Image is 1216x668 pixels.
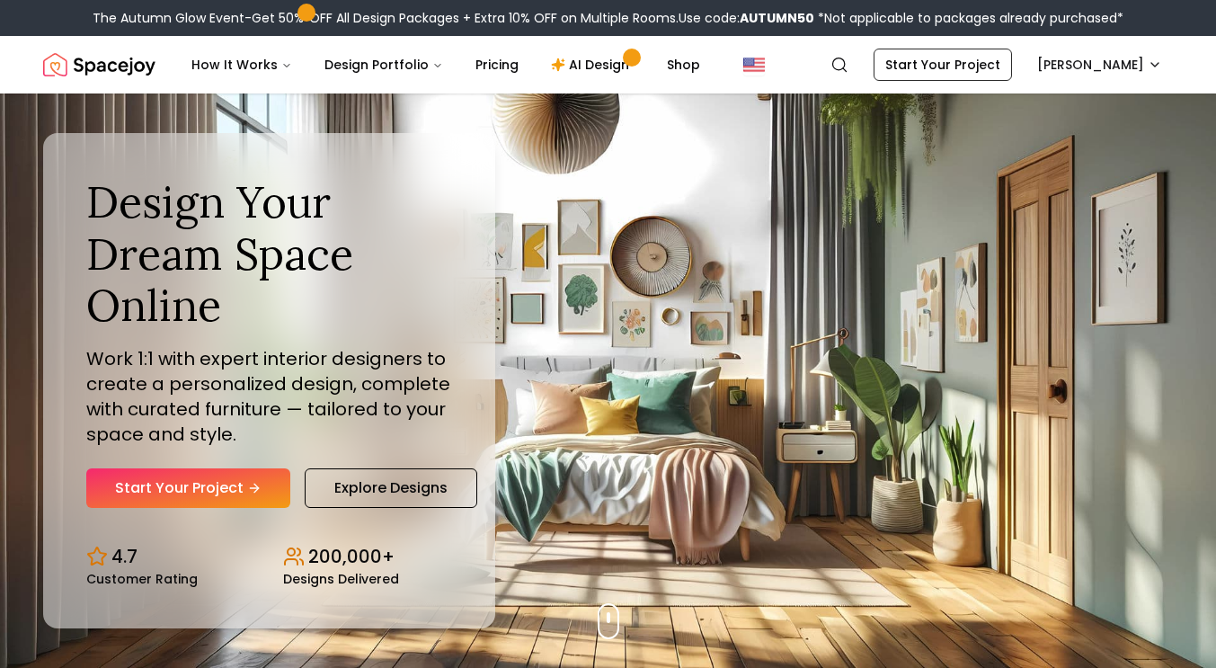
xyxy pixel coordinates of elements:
a: AI Design [537,47,649,83]
h1: Design Your Dream Space Online [86,176,452,332]
a: Explore Designs [305,468,477,508]
a: Shop [652,47,715,83]
nav: Global [43,36,1173,94]
span: Use code: [679,9,814,27]
p: Work 1:1 with expert interior designers to create a personalized design, complete with curated fu... [86,346,452,447]
div: The Autumn Glow Event-Get 50% OFF All Design Packages + Extra 10% OFF on Multiple Rooms. [93,9,1123,27]
span: *Not applicable to packages already purchased* [814,9,1123,27]
a: Pricing [461,47,533,83]
img: United States [743,54,765,76]
a: Start Your Project [86,468,290,508]
img: Spacejoy Logo [43,47,155,83]
p: 200,000+ [308,544,395,569]
small: Designs Delivered [283,573,399,585]
b: AUTUMN50 [740,9,814,27]
a: Start Your Project [874,49,1012,81]
button: How It Works [177,47,306,83]
a: Spacejoy [43,47,155,83]
button: [PERSON_NAME] [1026,49,1173,81]
small: Customer Rating [86,573,198,585]
p: 4.7 [111,544,138,569]
div: Design stats [86,530,452,585]
button: Design Portfolio [310,47,457,83]
nav: Main [177,47,715,83]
